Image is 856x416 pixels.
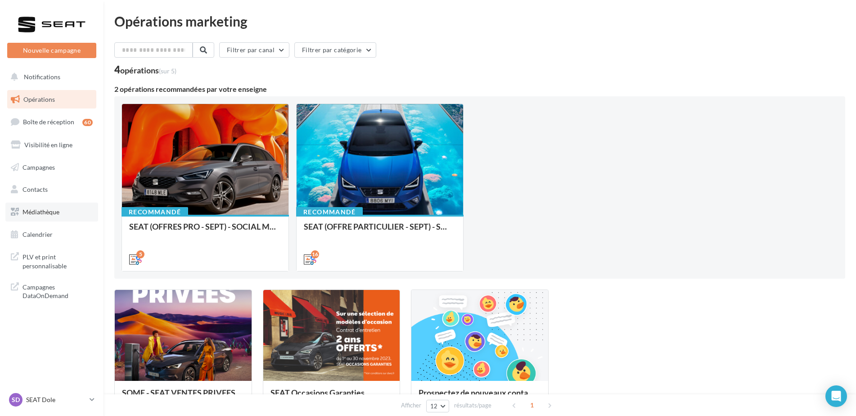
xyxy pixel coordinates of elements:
[5,112,98,131] a: Boîte de réception60
[5,90,98,109] a: Opérations
[23,95,55,103] span: Opérations
[24,73,60,81] span: Notifications
[122,207,188,217] div: Recommandé
[23,163,55,171] span: Campagnes
[296,207,363,217] div: Recommandé
[401,401,421,410] span: Afficher
[7,43,96,58] button: Nouvelle campagne
[23,251,93,270] span: PLV et print personnalisable
[454,401,491,410] span: résultats/page
[825,385,847,407] div: Open Intercom Messenger
[23,208,59,216] span: Médiathèque
[5,68,95,86] button: Notifications
[219,42,289,58] button: Filtrer par canal
[294,42,376,58] button: Filtrer par catégorie
[23,185,48,193] span: Contacts
[24,141,72,149] span: Visibilité en ligne
[270,388,393,406] div: SEAT Occasions Garanties
[7,391,96,408] a: SD SEAT Dole
[5,225,98,244] a: Calendrier
[426,400,449,412] button: 12
[120,66,176,74] div: opérations
[5,158,98,177] a: Campagnes
[5,247,98,274] a: PLV et print personnalisable
[5,180,98,199] a: Contacts
[304,222,456,240] div: SEAT (OFFRE PARTICULIER - SEPT) - SOCIAL MEDIA
[26,395,86,404] p: SEAT Dole
[430,402,438,410] span: 12
[129,222,281,240] div: SEAT (OFFRES PRO - SEPT) - SOCIAL MEDIA
[5,277,98,304] a: Campagnes DataOnDemand
[23,281,93,300] span: Campagnes DataOnDemand
[525,398,539,412] span: 1
[114,65,176,75] div: 4
[82,119,93,126] div: 60
[419,388,541,406] div: Prospectez de nouveaux contacts
[114,14,845,28] div: Opérations marketing
[159,67,176,75] span: (sur 5)
[311,250,319,258] div: 16
[23,231,53,238] span: Calendrier
[12,395,20,404] span: SD
[5,203,98,222] a: Médiathèque
[122,388,244,406] div: SOME - SEAT VENTES PRIVEES
[23,118,74,126] span: Boîte de réception
[136,250,144,258] div: 5
[5,136,98,154] a: Visibilité en ligne
[114,86,845,93] div: 2 opérations recommandées par votre enseigne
